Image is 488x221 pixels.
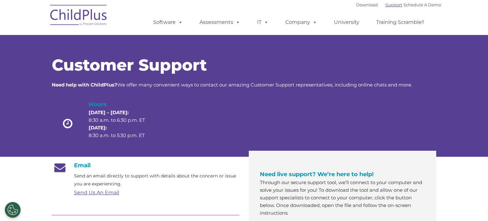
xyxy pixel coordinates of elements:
p: 8:30 a.m. to 6:30 p.m. ET 8:30 a.m. to 5:30 p.m. ET [89,109,156,139]
a: Schedule A Demo [403,2,441,7]
a: Support [385,2,402,7]
img: ChildPlus by Procare Solutions [47,0,111,32]
span: Customer Support [52,55,207,75]
font: | [356,2,441,7]
a: Assessments [193,16,247,29]
a: Software [147,16,189,29]
a: Send Us An Email [74,190,119,196]
a: University [328,16,366,29]
strong: [DATE]: [89,125,107,131]
strong: Need help with ChildPlus? [52,82,117,88]
a: IT [251,16,275,29]
h4: Email [52,162,239,169]
a: Company [279,16,323,29]
h4: Hours [89,100,156,109]
p: Send an email directly to support with details about the concern or issue you are experiencing. [74,172,239,188]
span: Need live support? We’re here to help! [260,171,374,178]
button: Cookies Settings [5,202,21,218]
strong: [DATE] – [DATE]: [89,109,129,115]
p: Through our secure support tool, we’ll connect to your computer and solve your issues for you! To... [260,179,425,217]
a: Training Scramble!! [370,16,430,29]
span: We offer many convenient ways to contact our amazing Customer Support representatives, including ... [52,82,412,88]
a: Download [356,2,378,7]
